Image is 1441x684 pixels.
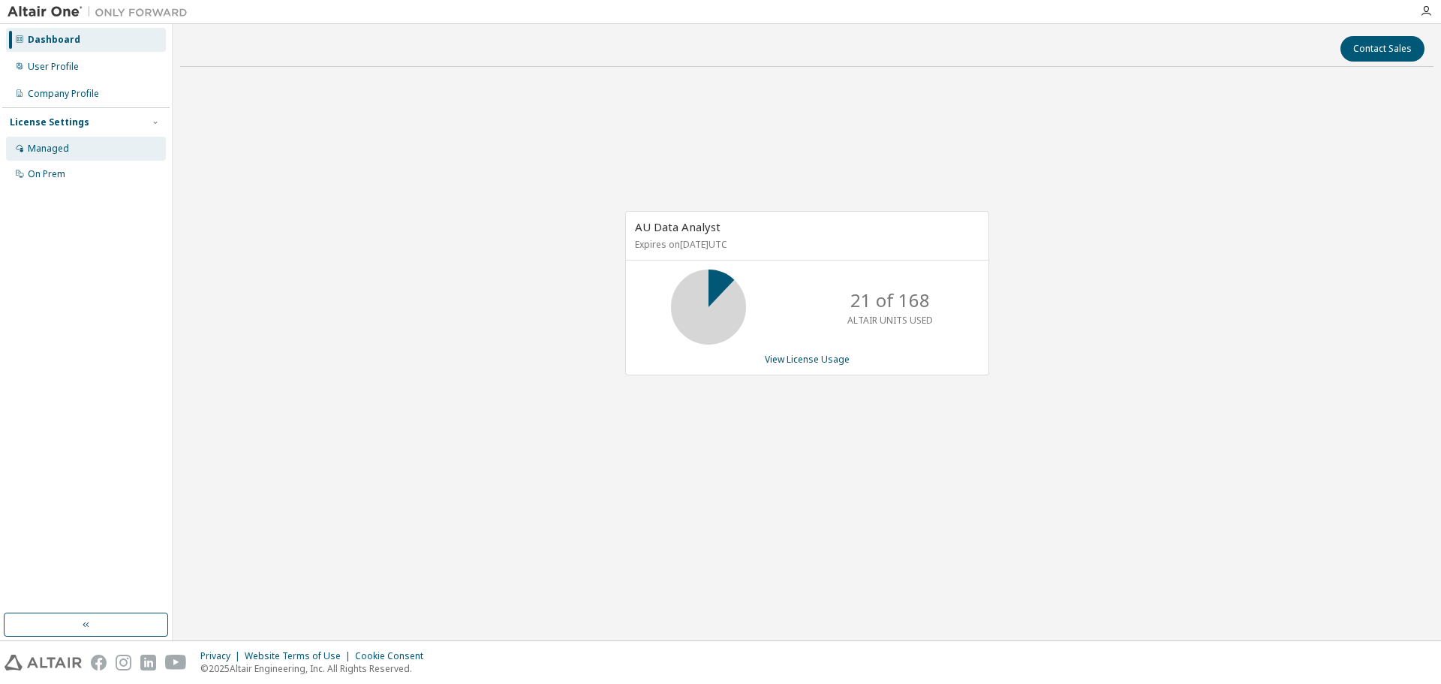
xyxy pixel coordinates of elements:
a: View License Usage [765,353,850,366]
img: Altair One [8,5,195,20]
img: youtube.svg [165,655,187,670]
p: Expires on [DATE] UTC [635,238,976,251]
div: Website Terms of Use [245,650,355,662]
div: License Settings [10,116,89,128]
span: AU Data Analyst [635,219,720,234]
div: Privacy [200,650,245,662]
div: On Prem [28,168,65,180]
p: ALTAIR UNITS USED [847,314,933,327]
div: Company Profile [28,88,99,100]
div: User Profile [28,61,79,73]
div: Dashboard [28,34,80,46]
button: Contact Sales [1340,36,1424,62]
p: © 2025 Altair Engineering, Inc. All Rights Reserved. [200,662,432,675]
img: instagram.svg [116,655,131,670]
img: facebook.svg [91,655,107,670]
div: Managed [28,143,69,155]
p: 21 of 168 [850,288,930,313]
img: linkedin.svg [140,655,156,670]
img: altair_logo.svg [5,655,82,670]
div: Cookie Consent [355,650,432,662]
